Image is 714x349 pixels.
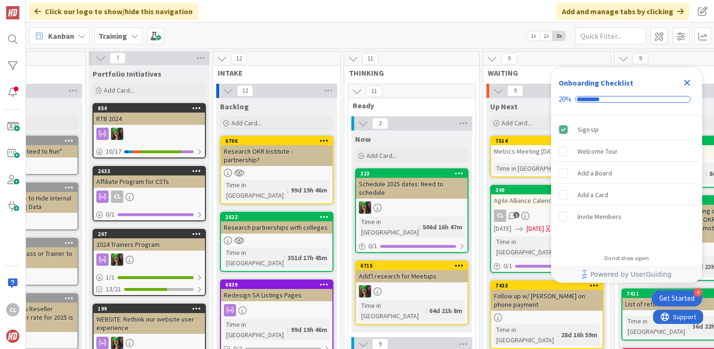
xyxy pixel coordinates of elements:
div: SL [356,285,467,297]
div: CL [491,209,603,222]
div: Invite Members [578,211,621,222]
div: 6839Redesign SA Listings Pages [221,280,332,301]
div: 2633 [93,167,205,175]
span: Up Next [490,102,518,111]
div: 323Schedule 2025 dates: Need to schedule [356,169,467,199]
span: Add Card... [366,151,397,160]
div: Metrics Meeting [DATE]! [491,145,603,157]
div: 2633 [98,168,205,174]
span: 12 [231,53,247,64]
div: 349Agile Alliance Calendar - Nov [491,186,603,207]
div: RTB 2024 [93,113,205,125]
span: 2x [540,31,552,41]
div: Invite Members is incomplete. [555,206,698,227]
div: Time in [GEOGRAPHIC_DATA] [224,247,284,268]
span: THINKING [349,68,467,78]
div: Add'l research for Meetups [356,270,467,282]
div: 4 [694,288,702,297]
b: Training [99,31,127,41]
div: Welcome Tour is incomplete. [555,141,698,162]
div: 99d 19h 46m [289,324,330,335]
div: Time in [GEOGRAPHIC_DATA] [494,163,575,174]
span: Kanban [48,30,74,42]
div: 199 [93,305,205,313]
div: Time in [GEOGRAPHIC_DATA] [359,300,425,321]
div: 199 [98,305,205,312]
div: Time in [GEOGRAPHIC_DATA] [224,180,287,201]
div: Follow up w/ [PERSON_NAME] on phone payment [491,290,603,311]
div: CL [494,209,506,222]
div: Footer [551,266,702,283]
div: 6715 [356,262,467,270]
span: 11 [366,86,382,97]
div: Onboarding Checklist [559,77,633,88]
span: WAITING [488,68,599,78]
span: : [287,324,289,335]
div: 351d 17h 45m [285,253,330,263]
input: Quick Filter... [575,27,646,44]
div: 6706 [225,138,332,144]
div: 349 [491,186,603,194]
span: 1x [527,31,540,41]
span: 10 / 17 [106,147,121,157]
img: avatar [6,330,19,343]
span: [DATE] [494,224,511,234]
span: 2 [372,118,388,129]
div: Sign Up is complete. [555,119,698,140]
div: 2072024 Trainers Program [93,230,205,251]
div: 207 [93,230,205,238]
div: Checklist progress: 20% [559,95,695,104]
div: 6715 [360,262,467,269]
span: 9 [501,53,517,64]
div: 7514 [491,137,603,145]
div: 207 [98,231,205,237]
div: Schedule 2025 dates: Need to schedule [356,178,467,199]
div: CL [6,303,19,316]
span: Add Card... [231,119,262,127]
span: 1 [513,212,519,218]
div: CL [93,191,205,203]
span: 9 [632,53,648,64]
div: 10/17 [93,146,205,157]
span: 0 / 1 [106,209,115,219]
div: CL [111,191,123,203]
img: Visit kanbanzone.com [6,6,19,19]
span: : [705,168,707,179]
div: 0/1 [491,260,603,272]
div: Time in [GEOGRAPHIC_DATA] [494,236,557,257]
div: 2622 [221,213,332,221]
span: 0 / 1 [368,241,377,251]
span: Now [355,134,371,144]
div: Add a Board is incomplete. [555,163,698,183]
span: Add Card... [501,119,532,127]
span: Portfolio Initiatives [93,69,161,79]
div: Time in [GEOGRAPHIC_DATA] [224,319,287,340]
div: Add and manage tabs by clicking [556,3,689,20]
div: Time in [GEOGRAPHIC_DATA] [625,316,688,337]
div: 2622Research partnerships with colleges [221,213,332,234]
div: Click our logo to show/hide this navigation [29,3,198,20]
div: Get Started [659,294,695,303]
div: Open Get Started checklist, remaining modules: 4 [652,290,702,306]
div: 1/1 [93,271,205,283]
span: : [688,321,690,332]
div: Time in [GEOGRAPHIC_DATA] [359,217,419,237]
div: WEBSITE: Rethink our website user experience [93,313,205,334]
div: 6839 [221,280,332,289]
div: 854 [98,105,205,112]
span: 0 / 1 [503,261,512,271]
span: : [284,253,285,263]
img: SL [359,285,371,297]
img: SL [359,201,371,214]
div: 6706 [221,137,332,145]
div: Checklist Container [551,68,702,283]
span: 12 [237,85,253,96]
div: 323 [356,169,467,178]
span: 7 [110,52,126,64]
div: 0/1 [93,209,205,220]
span: [DATE] [527,224,544,234]
div: Checklist items [551,115,702,248]
span: Backlog [220,102,249,111]
span: : [557,330,559,340]
img: SL [111,128,123,140]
